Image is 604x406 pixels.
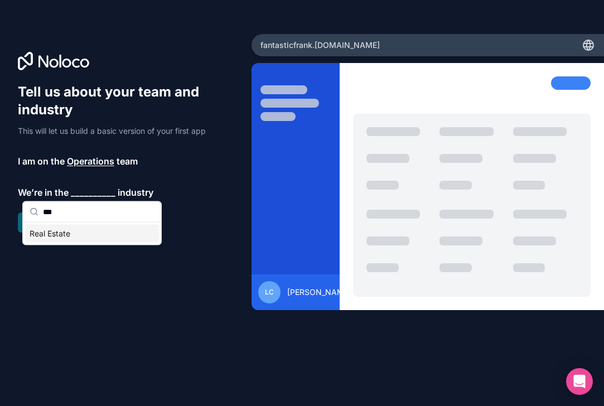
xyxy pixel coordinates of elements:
span: I am on the [18,154,65,168]
span: industry [118,186,153,199]
span: LC [265,288,274,297]
p: This will let us build a basic version of your first app [18,125,234,137]
div: Suggestions [23,223,161,245]
div: Real Estate [25,225,159,243]
span: [PERSON_NAME] [287,287,351,298]
div: Open Intercom Messenger [566,368,593,395]
span: team [117,154,138,168]
span: fantasticfrank .[DOMAIN_NAME] [260,40,380,51]
span: Operations [67,154,114,168]
h1: Tell us about your team and industry [18,83,234,119]
span: We’re in the [18,186,69,199]
span: __________ [71,186,115,199]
